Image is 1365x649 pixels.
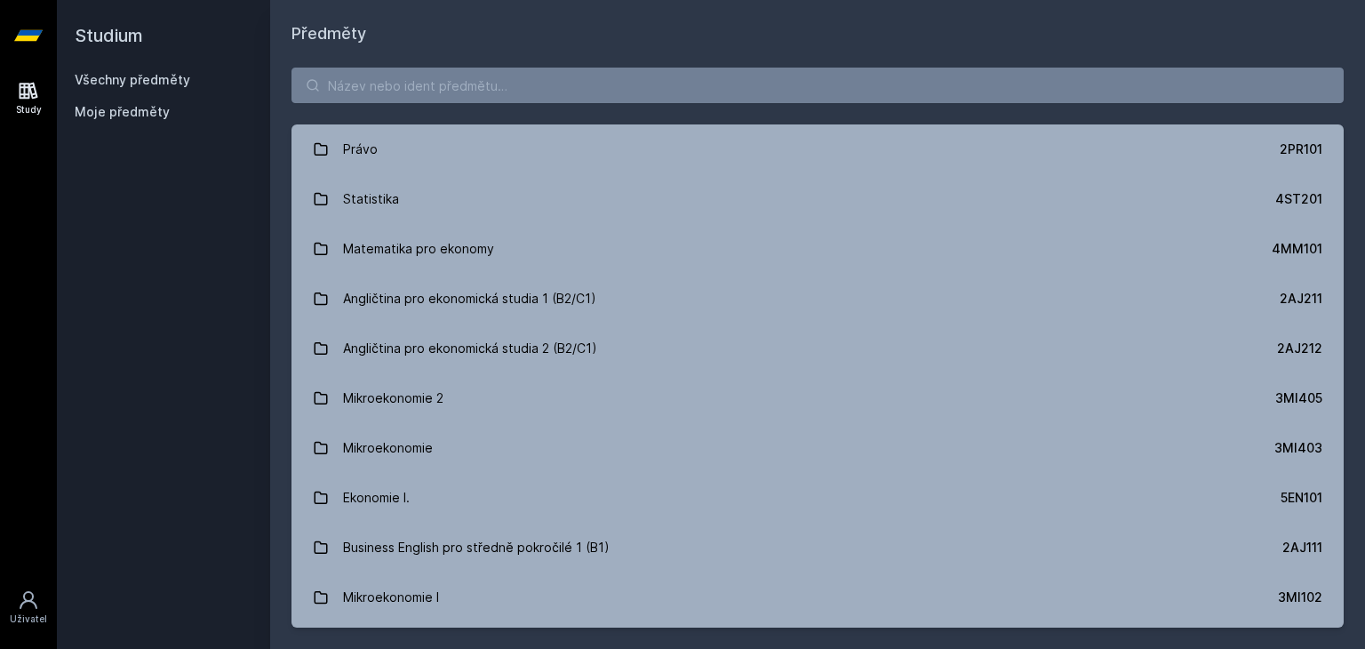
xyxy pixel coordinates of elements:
[291,523,1344,573] a: Business English pro středně pokročilé 1 (B1) 2AJ111
[343,231,494,267] div: Matematika pro ekonomy
[4,581,53,635] a: Uživatel
[291,373,1344,423] a: Mikroekonomie 2 3MI405
[291,21,1344,46] h1: Předměty
[1277,340,1322,357] div: 2AJ212
[291,473,1344,523] a: Ekonomie I. 5EN101
[1272,240,1322,258] div: 4MM101
[16,103,42,116] div: Study
[343,132,378,167] div: Právo
[343,331,597,366] div: Angličtina pro ekonomická studia 2 (B2/C1)
[343,480,410,516] div: Ekonomie I.
[291,224,1344,274] a: Matematika pro ekonomy 4MM101
[343,430,433,466] div: Mikroekonomie
[75,72,190,87] a: Všechny předměty
[75,103,170,121] span: Moje předměty
[1275,190,1322,208] div: 4ST201
[291,68,1344,103] input: Název nebo ident předmětu…
[1280,140,1322,158] div: 2PR101
[1280,290,1322,308] div: 2AJ211
[343,381,443,416] div: Mikroekonomie 2
[291,174,1344,224] a: Statistika 4ST201
[291,573,1344,622] a: Mikroekonomie I 3MI102
[343,530,610,565] div: Business English pro středně pokročilé 1 (B1)
[291,324,1344,373] a: Angličtina pro ekonomická studia 2 (B2/C1) 2AJ212
[1274,439,1322,457] div: 3MI403
[1278,589,1322,606] div: 3MI102
[4,71,53,125] a: Study
[1275,389,1322,407] div: 3MI405
[343,181,399,217] div: Statistika
[291,423,1344,473] a: Mikroekonomie 3MI403
[343,281,596,316] div: Angličtina pro ekonomická studia 1 (B2/C1)
[343,580,439,615] div: Mikroekonomie I
[291,274,1344,324] a: Angličtina pro ekonomická studia 1 (B2/C1) 2AJ211
[10,613,47,626] div: Uživatel
[291,124,1344,174] a: Právo 2PR101
[1282,539,1322,557] div: 2AJ111
[1281,489,1322,507] div: 5EN101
